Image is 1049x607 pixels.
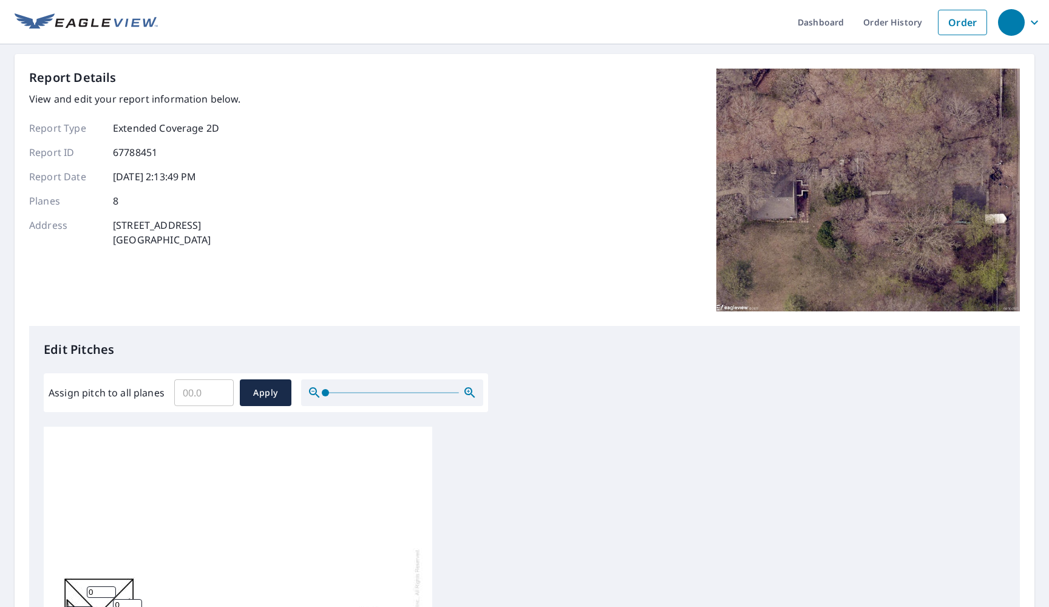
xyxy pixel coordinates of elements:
p: 67788451 [113,145,157,160]
p: Report Type [29,121,102,135]
p: Report Details [29,69,117,87]
img: Top image [716,69,1020,311]
p: 8 [113,194,118,208]
a: Order [938,10,987,35]
p: Report Date [29,169,102,184]
button: Apply [240,379,291,406]
p: Extended Coverage 2D [113,121,219,135]
p: Planes [29,194,102,208]
p: View and edit your report information below. [29,92,241,106]
img: EV Logo [15,13,158,32]
span: Apply [250,385,282,401]
label: Assign pitch to all planes [49,385,165,400]
input: 00.0 [174,376,234,410]
p: [STREET_ADDRESS] [GEOGRAPHIC_DATA] [113,218,211,247]
p: Edit Pitches [44,341,1005,359]
p: Address [29,218,102,247]
p: Report ID [29,145,102,160]
p: [DATE] 2:13:49 PM [113,169,197,184]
